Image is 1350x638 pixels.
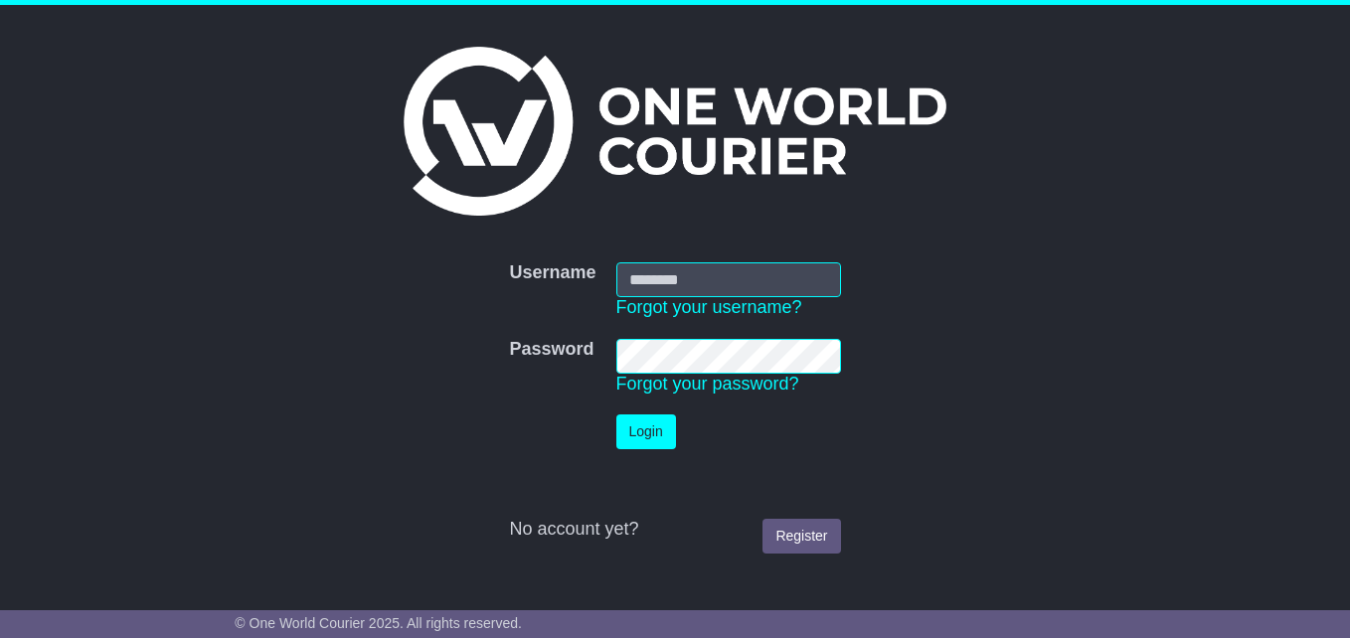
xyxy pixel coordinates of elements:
[404,47,946,216] img: One World
[762,519,840,554] a: Register
[509,519,840,541] div: No account yet?
[616,297,802,317] a: Forgot your username?
[616,374,799,394] a: Forgot your password?
[235,615,522,631] span: © One World Courier 2025. All rights reserved.
[616,414,676,449] button: Login
[509,339,593,361] label: Password
[509,262,595,284] label: Username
